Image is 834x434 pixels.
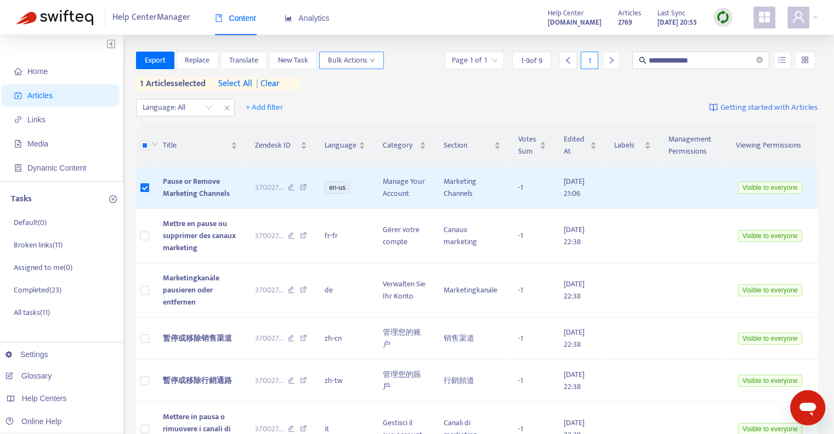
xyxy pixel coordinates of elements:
[14,67,22,75] span: home
[790,390,825,425] iframe: Button to launch messaging window
[163,332,232,345] span: 暂停或移除销售渠道
[229,54,258,66] span: Translate
[145,54,166,66] span: Export
[509,209,555,263] td: -1
[738,332,802,345] span: Visible to everyone
[581,52,598,69] div: 1
[151,141,158,148] span: down
[709,103,718,112] img: image-link
[27,139,48,148] span: Media
[14,116,22,123] span: link
[555,125,605,167] th: Edited At
[548,7,584,19] span: Help Center
[374,209,435,263] td: Gérer votre compte
[509,263,555,318] td: -1
[316,209,374,263] td: fr-fr
[325,182,350,194] span: en-us
[319,52,384,69] button: Bulk Actionsdown
[154,125,246,167] th: Title
[328,54,375,66] span: Bulk Actions
[14,92,22,99] span: account-book
[564,57,572,64] span: left
[605,125,660,167] th: Labels
[16,10,93,25] img: Swifteq
[374,167,435,209] td: Manage Your Account
[218,77,252,91] span: select all
[163,139,229,151] span: Title
[509,125,555,167] th: Votes Sum
[285,14,330,22] span: Analytics
[518,133,537,157] span: Votes Sum
[255,375,283,387] span: 370027 ...
[374,318,435,360] td: 管理您的账户
[608,57,615,64] span: right
[657,16,697,29] strong: [DATE] 20:55
[5,371,52,380] a: Glossary
[738,182,802,194] span: Visible to everyone
[14,239,63,251] p: Broken links ( 11 )
[163,374,232,387] span: 暫停或移除行銷通路
[738,284,802,296] span: Visible to everyone
[5,417,61,426] a: Online Help
[435,360,509,402] td: 行銷頻道
[509,318,555,360] td: -1
[521,55,542,66] span: 1 - 9 of 9
[325,139,356,151] span: Language
[215,14,256,22] span: Content
[14,307,50,318] p: All tasks ( 11 )
[14,284,61,296] p: Completed ( 23 )
[163,217,236,254] span: Mettre en pause ou supprimer des canaux marketing
[738,230,802,242] span: Visible to everyone
[716,10,730,24] img: sync.dc5367851b00ba804db3.png
[269,52,317,69] button: New Task
[278,54,308,66] span: New Task
[285,14,292,22] span: area-chart
[237,99,292,116] button: + Add filter
[614,139,643,151] span: Labels
[246,101,283,114] span: + Add filter
[374,263,435,318] td: Verwalten Sie Ihr Konto
[220,52,267,69] button: Translate
[163,175,230,200] span: Pause or Remove Marketing Channels
[5,350,48,359] a: Settings
[564,278,585,302] span: [DATE] 22:38
[657,7,685,19] span: Last Sync
[738,375,802,387] span: Visible to everyone
[22,394,67,403] span: Help Centers
[444,139,492,151] span: Section
[14,164,22,172] span: container
[27,67,48,76] span: Home
[435,125,509,167] th: Section
[316,263,374,318] td: de
[255,230,283,242] span: 370027 ...
[112,7,190,28] span: Help Center Manager
[509,167,555,209] td: -1
[27,91,53,100] span: Articles
[564,223,585,248] span: [DATE] 22:38
[14,217,47,228] p: Default ( 0 )
[316,125,374,167] th: Language
[758,10,771,24] span: appstore
[792,10,805,24] span: user
[435,318,509,360] td: 销售渠道
[435,263,509,318] td: Marketingkanäle
[756,55,763,66] span: close-circle
[435,167,509,209] td: Marketing Channels
[374,125,435,167] th: Category
[176,52,218,69] button: Replace
[709,99,818,116] a: Getting started with Articles
[246,125,316,167] th: Zendesk ID
[316,318,374,360] td: zh-cn
[548,16,602,29] a: [DOMAIN_NAME]
[435,209,509,263] td: Canaux marketing
[255,182,283,194] span: 370027 ...
[370,58,375,63] span: down
[109,195,117,203] span: plus-circle
[660,125,727,167] th: Management Permissions
[27,164,86,172] span: Dynamic Content
[136,52,174,69] button: Export
[374,360,435,402] td: 管理您的賬戶
[14,140,22,148] span: file-image
[185,54,209,66] span: Replace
